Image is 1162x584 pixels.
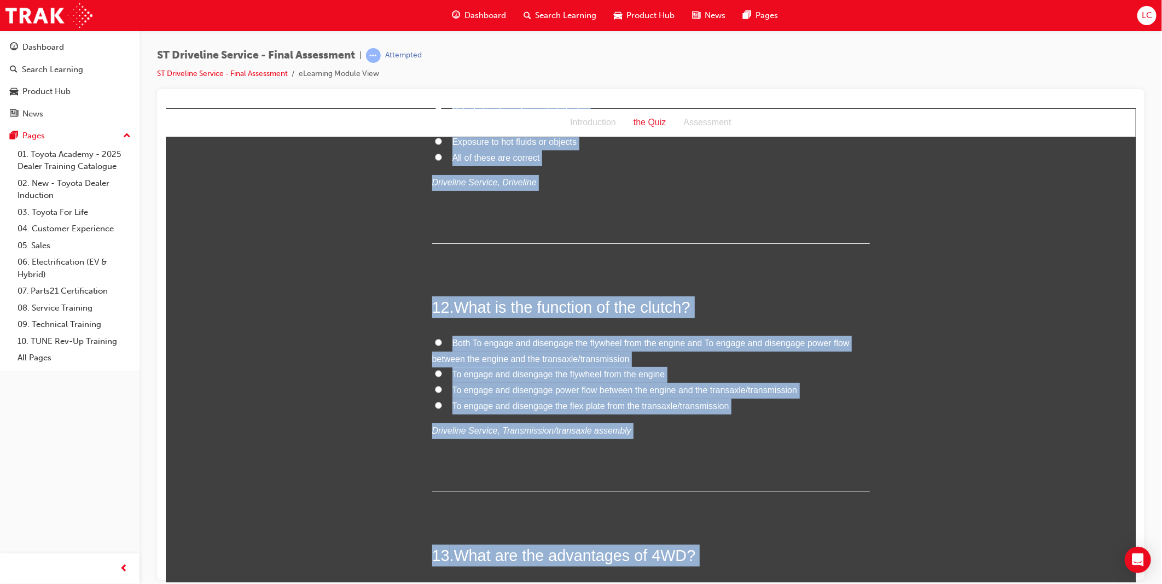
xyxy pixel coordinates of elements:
a: 05. Sales [13,237,135,254]
a: 09. Technical Training [13,316,135,333]
li: eLearning Module View [299,68,379,80]
span: guage-icon [10,43,18,52]
input: All of these are correct [269,45,276,52]
a: All Pages [13,349,135,366]
span: What is the function of the clutch? [288,190,525,207]
input: To engage and disengage the flex plate from the transaxle/transmission [269,293,276,300]
input: To engage and disengage the flywheel from the engine [269,261,276,268]
div: Attempted [385,50,422,61]
a: 07. Parts21 Certification [13,283,135,300]
input: Exposure to hot fluids or objects [269,29,276,36]
h2: 13 . [266,436,704,458]
span: To engage and disengage the flex plate from the transaxle/transmission [287,293,563,302]
span: All of these are correct [287,44,374,54]
a: 03. Toyota For Life [13,204,135,221]
h2: 12 . [266,188,704,209]
a: Search Learning [4,60,135,80]
span: search-icon [10,65,18,75]
a: Dashboard [4,37,135,57]
img: Trak [5,3,92,28]
span: news-icon [10,109,18,119]
span: Both To engage and disengage the flywheel from the engine and To engage and disengage power flow ... [266,230,684,255]
span: learningRecordVerb_ATTEMPT-icon [366,48,381,63]
a: 04. Customer Experience [13,220,135,237]
span: pages-icon [743,9,752,22]
button: DashboardSearch LearningProduct HubNews [4,35,135,126]
input: To engage and disengage power flow between the engine and the transaxle/transmission [269,277,276,284]
a: search-iconSearch Learning [515,4,606,27]
em: Driveline Service, Driveline [266,69,371,78]
a: 08. Service Training [13,300,135,317]
span: car-icon [10,87,18,97]
div: the Quiz [459,6,509,22]
a: news-iconNews [684,4,735,27]
a: car-iconProduct Hub [606,4,684,27]
a: Product Hub [4,81,135,102]
span: | [359,49,362,62]
span: Product Hub [627,9,675,22]
a: 01. Toyota Academy - 2025 Dealer Training Catalogue [13,146,135,175]
em: Driveline Service, Transmission/transaxle assembly [266,317,466,326]
span: search-icon [524,9,531,22]
a: News [4,104,135,124]
div: Introduction [396,6,459,22]
span: up-icon [123,129,131,143]
span: ST Driveline Service - Final Assessment [157,49,355,62]
span: Exposure to hot fluids or objects [287,28,411,38]
span: Pages [756,9,778,22]
span: To engage and disengage power flow between the engine and the transaxle/transmission [287,277,632,286]
span: news-icon [693,9,701,22]
div: Search Learning [22,63,83,76]
button: LC [1137,6,1157,25]
span: Dashboard [464,9,506,22]
input: Both To engage and disengage the flywheel from the engine and To engage and disengage power flow ... [269,230,276,237]
a: pages-iconPages [735,4,787,27]
div: Assessment [509,6,574,22]
a: ST Driveline Service - Final Assessment [157,69,288,78]
span: car-icon [614,9,623,22]
a: 10. TUNE Rev-Up Training [13,333,135,350]
span: pages-icon [10,131,18,141]
div: Dashboard [22,41,64,54]
span: What are the advantages of 4WD? [288,438,530,455]
span: To engage and disengage the flywheel from the engine [287,261,499,270]
span: guage-icon [452,9,460,22]
span: News [705,9,726,22]
span: prev-icon [120,562,129,576]
button: Pages [4,126,135,146]
span: LC [1142,9,1152,22]
a: 02. New - Toyota Dealer Induction [13,175,135,204]
span: Search Learning [536,9,597,22]
a: 06. Electrification (EV & Hybrid) [13,254,135,283]
div: Pages [22,130,45,142]
a: guage-iconDashboard [443,4,515,27]
div: News [22,108,43,120]
div: Product Hub [22,85,71,98]
div: Open Intercom Messenger [1125,547,1151,573]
